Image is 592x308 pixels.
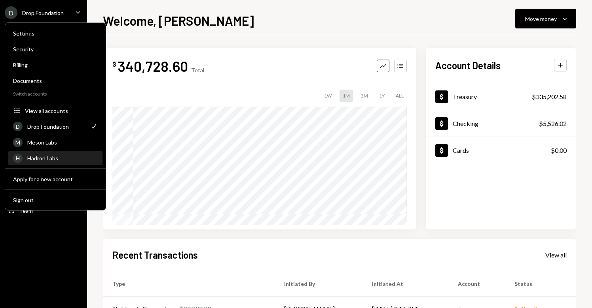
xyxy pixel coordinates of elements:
[13,122,23,131] div: D
[532,92,567,101] div: $335,202.58
[362,271,448,296] th: Initiated At
[8,104,102,118] button: View all accounts
[435,59,501,72] h2: Account Details
[8,135,102,149] a: MMeson Labs
[393,90,407,102] div: ALL
[8,151,102,165] a: HHadron Labs
[426,110,576,137] a: Checking$5,526.02
[103,13,254,28] h1: Welcome, [PERSON_NAME]
[515,9,576,28] button: Move money
[5,89,106,97] div: Switch accounts
[5,203,82,218] a: Team
[13,46,98,53] div: Security
[545,250,567,259] a: View all
[505,271,576,296] th: Status
[27,155,98,162] div: Hadron Labs
[275,271,362,296] th: Initiated By
[551,146,567,155] div: $0.00
[453,93,477,100] div: Treasury
[8,193,102,207] button: Sign out
[13,30,98,37] div: Settings
[103,271,275,296] th: Type
[8,58,102,72] a: Billing
[13,197,98,203] div: Sign out
[321,90,335,102] div: 1W
[27,123,85,130] div: Drop Foundation
[525,15,557,23] div: Move money
[453,146,469,154] div: Cards
[358,90,371,102] div: 3M
[8,73,102,88] a: Documents
[5,6,17,19] div: D
[8,42,102,56] a: Security
[448,271,505,296] th: Account
[118,57,188,75] div: 340,728.60
[13,62,98,68] div: Billing
[112,60,116,68] div: $
[453,120,478,127] div: Checking
[13,77,98,84] div: Documents
[545,251,567,259] div: View all
[191,67,204,73] div: Total
[340,90,353,102] div: 1M
[22,9,64,16] div: Drop Foundation
[13,154,23,163] div: H
[25,107,98,114] div: View all accounts
[376,90,388,102] div: 1Y
[13,138,23,147] div: M
[539,119,567,128] div: $5,526.02
[19,207,33,214] div: Team
[8,172,102,186] button: Apply for a new account
[112,248,198,261] h2: Recent Transactions
[27,139,98,146] div: Meson Labs
[13,176,98,182] div: Apply for a new account
[426,137,576,163] a: Cards$0.00
[8,26,102,40] a: Settings
[426,83,576,110] a: Treasury$335,202.58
